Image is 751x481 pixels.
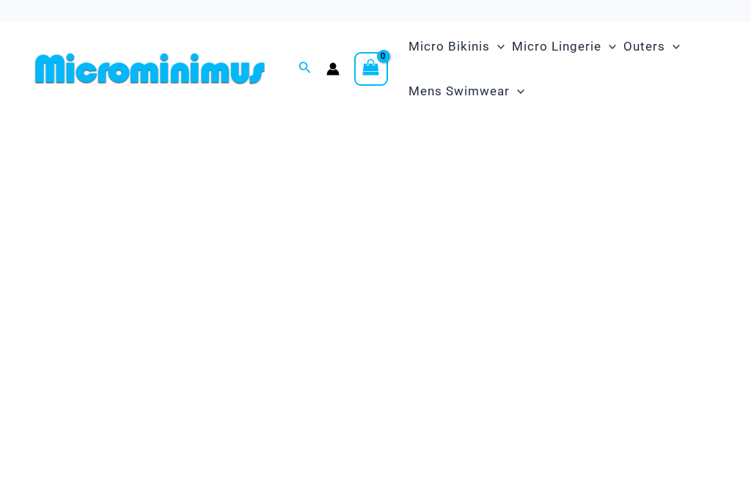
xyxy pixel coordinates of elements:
span: Menu Toggle [490,28,505,65]
span: Micro Lingerie [512,28,601,65]
a: Micro BikinisMenu ToggleMenu Toggle [405,24,508,69]
a: View Shopping Cart, empty [354,52,388,86]
a: Micro LingerieMenu ToggleMenu Toggle [508,24,620,69]
span: Menu Toggle [665,28,680,65]
a: OutersMenu ToggleMenu Toggle [620,24,684,69]
nav: Site Navigation [403,22,722,116]
span: Micro Bikinis [409,28,490,65]
span: Mens Swimwear [409,73,510,110]
span: Menu Toggle [601,28,616,65]
span: Outers [623,28,665,65]
a: Account icon link [326,62,340,76]
img: MM SHOP LOGO FLAT [29,52,271,85]
a: Search icon link [298,59,312,78]
span: Menu Toggle [510,73,524,110]
a: Mens SwimwearMenu ToggleMenu Toggle [405,69,528,114]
